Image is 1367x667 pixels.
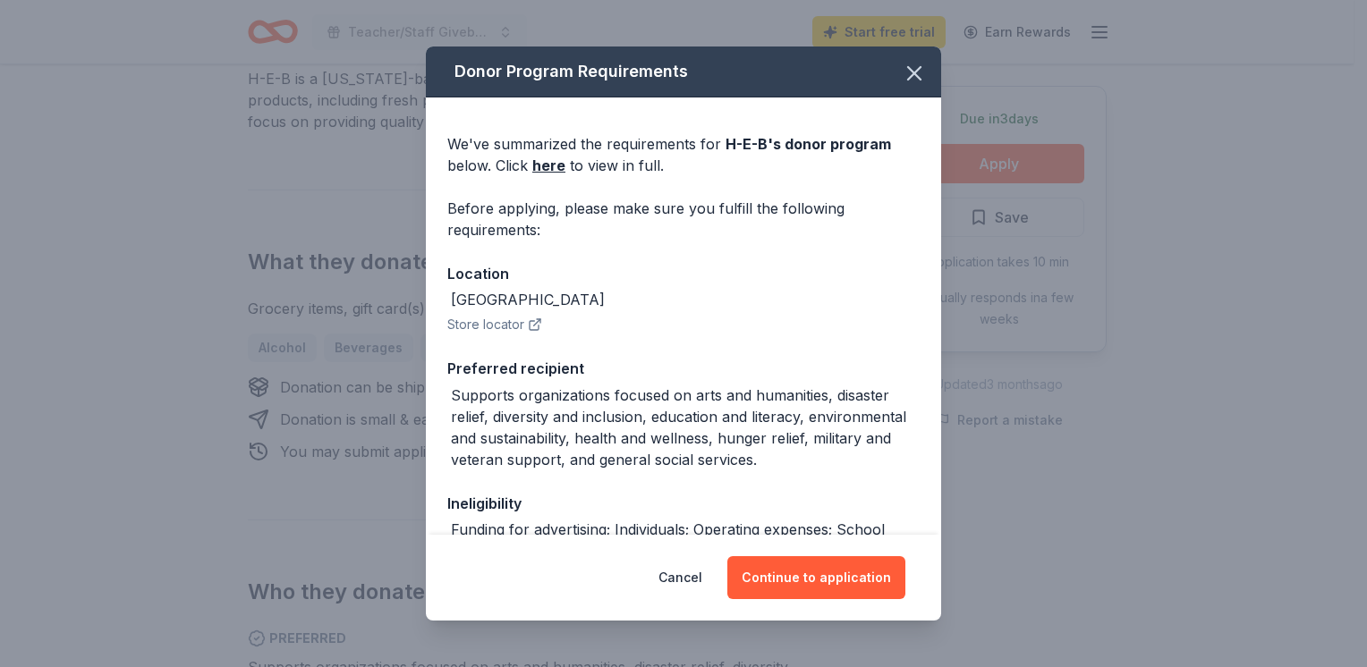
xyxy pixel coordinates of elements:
[451,289,605,310] div: [GEOGRAPHIC_DATA]
[727,556,905,599] button: Continue to application
[447,492,920,515] div: Ineligibility
[447,198,920,241] div: Before applying, please make sure you fulfill the following requirements:
[447,357,920,380] div: Preferred recipient
[726,135,891,153] span: H-E-B 's donor program
[451,519,920,561] div: Funding for advertising; Individuals; Operating expenses; School trips; Sports events, teams, or ...
[447,314,542,335] button: Store locator
[451,384,920,470] div: Supports organizations focused on arts and humanities, disaster relief, diversity and inclusion, ...
[426,46,941,97] div: Donor Program Requirements
[447,262,920,285] div: Location
[532,155,565,176] a: here
[447,133,920,176] div: We've summarized the requirements for below. Click to view in full.
[658,556,702,599] button: Cancel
